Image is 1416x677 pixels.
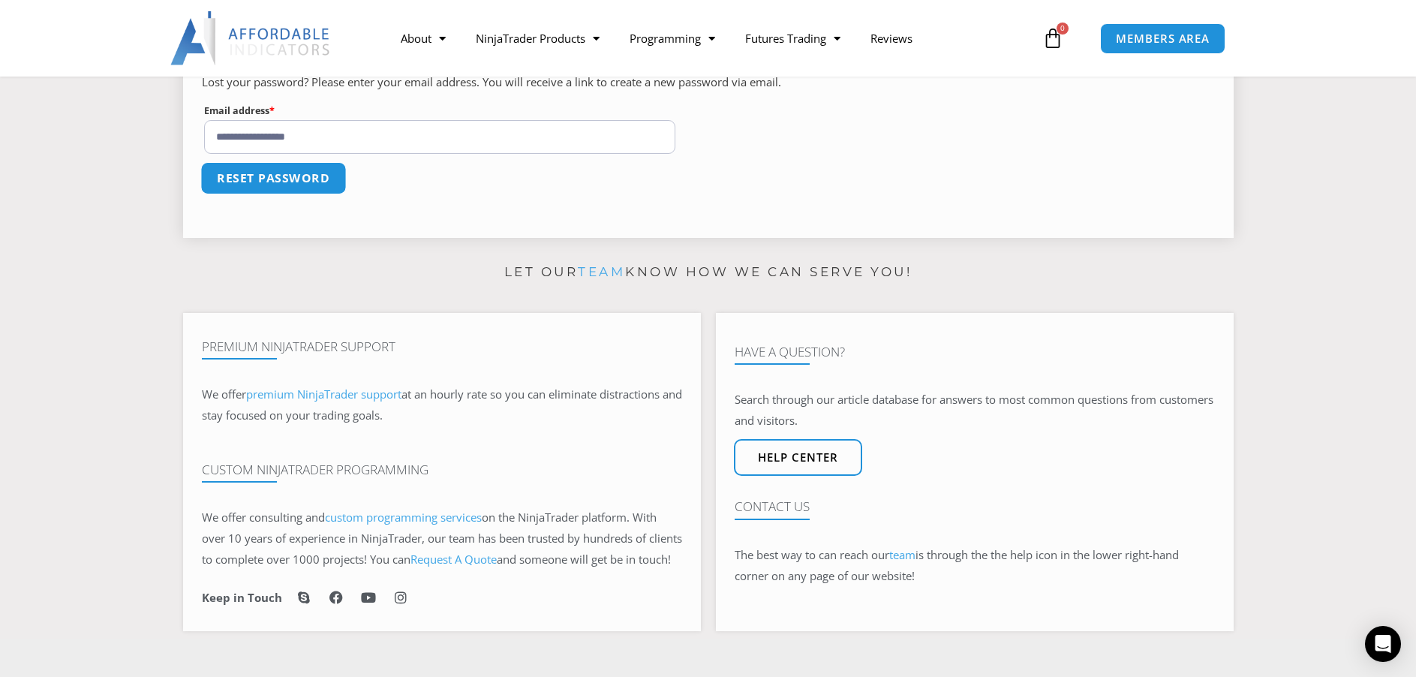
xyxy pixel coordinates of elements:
p: The best way to can reach our is through the the help icon in the lower right-hand corner on any ... [735,545,1215,587]
a: team [578,264,625,279]
span: We offer consulting and [202,510,482,525]
h4: Custom NinjaTrader Programming [202,462,682,477]
h4: Premium NinjaTrader Support [202,339,682,354]
a: 0 [1020,17,1086,60]
span: on the NinjaTrader platform. With over 10 years of experience in NinjaTrader, our team has been t... [202,510,682,567]
h4: Contact Us [735,499,1215,514]
a: NinjaTrader Products [461,21,615,56]
a: Futures Trading [730,21,855,56]
a: team [889,547,915,562]
span: Help center [758,452,838,463]
p: Lost your password? Please enter your email address. You will receive a link to create a new pass... [202,72,1215,93]
span: at an hourly rate so you can eliminate distractions and stay focused on your trading goals. [202,387,682,423]
a: premium NinjaTrader support [246,387,401,402]
a: Reviews [855,21,927,56]
a: Request A Quote [410,552,497,567]
label: Email address [204,101,676,120]
img: LogoAI | Affordable Indicators – NinjaTrader [170,11,332,65]
a: Programming [615,21,730,56]
h6: Keep in Touch [202,591,282,605]
a: MEMBERS AREA [1100,23,1225,54]
span: MEMBERS AREA [1116,33,1210,44]
nav: Menu [386,21,1039,56]
p: Search through our article database for answers to most common questions from customers and visit... [735,390,1215,432]
button: Reset password [200,162,346,194]
a: About [386,21,461,56]
div: Open Intercom Messenger [1365,626,1401,662]
span: 0 [1057,23,1069,35]
p: Let our know how we can serve you! [183,260,1234,284]
a: custom programming services [325,510,482,525]
h4: Have A Question? [735,345,1215,360]
span: We offer [202,387,246,402]
a: Help center [734,439,862,476]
